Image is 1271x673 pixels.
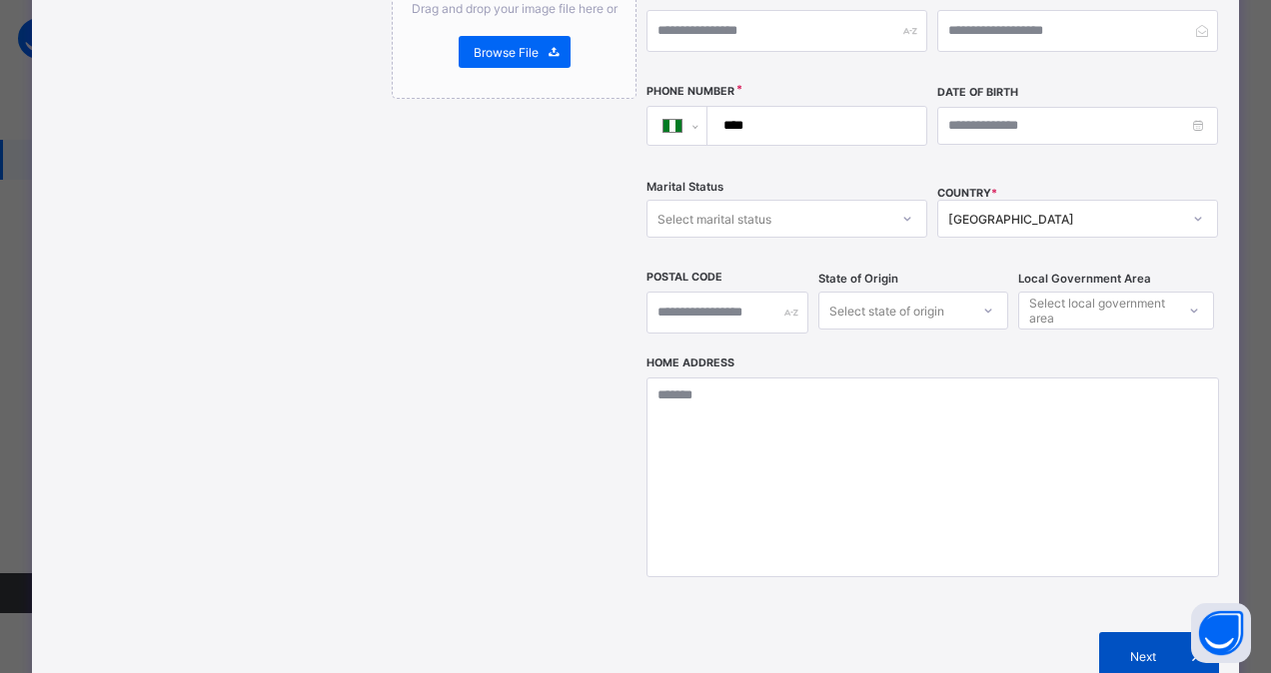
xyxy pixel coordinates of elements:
label: Home Address [646,356,734,369]
span: Next [1114,649,1171,664]
div: Select local government area [1029,292,1173,330]
span: State of Origin [818,272,898,286]
span: Local Government Area [1018,272,1151,286]
div: [GEOGRAPHIC_DATA] [948,212,1181,227]
div: Select marital status [657,200,771,238]
label: Phone Number [646,85,734,98]
button: Open asap [1191,603,1251,663]
span: Browse File [474,45,539,60]
div: Select state of origin [829,292,944,330]
label: Postal Code [646,271,722,284]
span: Marital Status [646,180,723,194]
span: COUNTRY [937,187,997,200]
span: Drag and drop your image file here or [412,1,618,16]
label: Date of Birth [937,86,1018,99]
